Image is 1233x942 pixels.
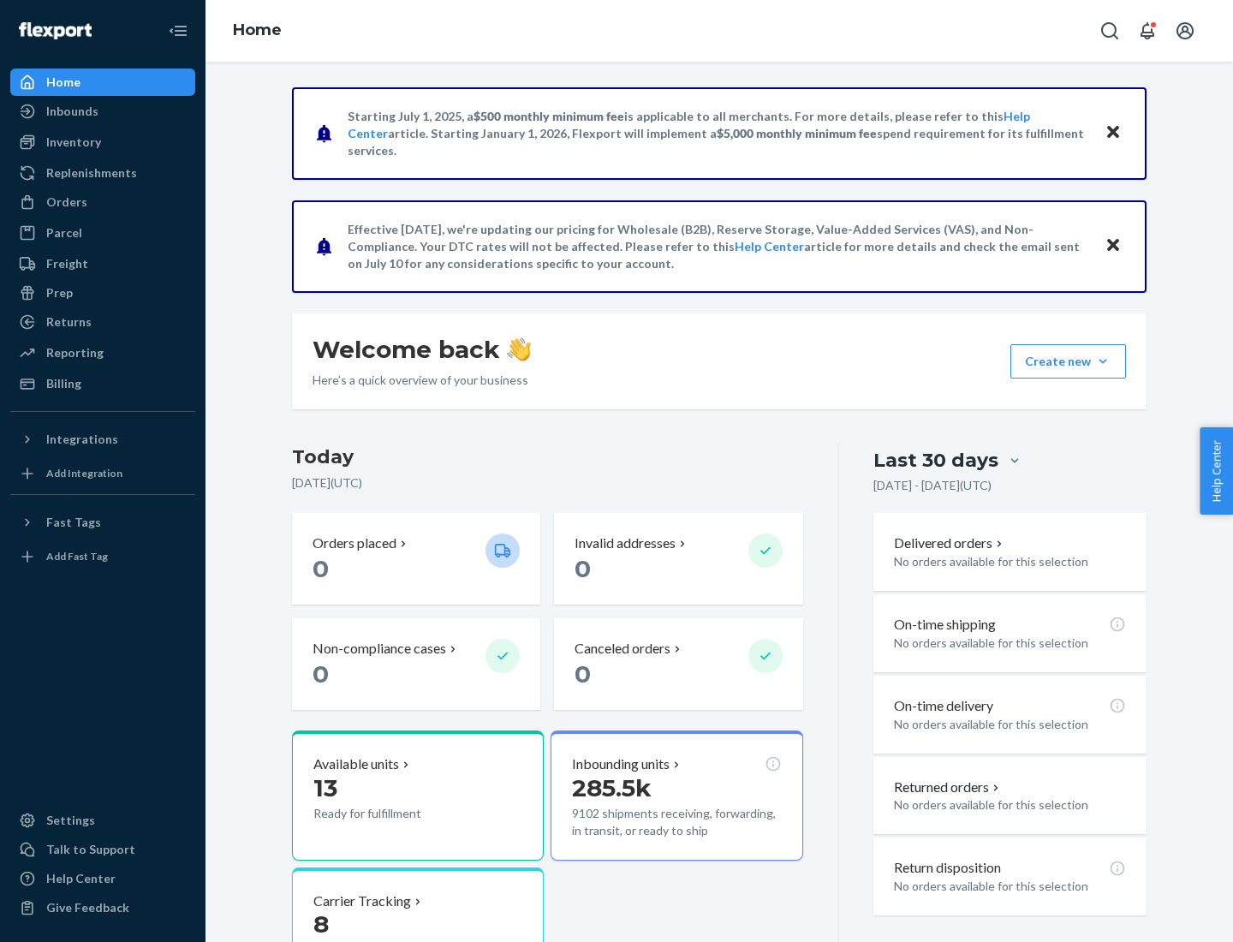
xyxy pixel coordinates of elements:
[894,534,1006,553] button: Delivered orders
[572,754,670,774] p: Inbounding units
[10,836,195,863] a: Talk to Support
[10,339,195,367] a: Reporting
[894,696,993,716] p: On-time delivery
[348,221,1088,272] p: Effective [DATE], we're updating our pricing for Wholesale (B2B), Reserve Storage, Value-Added Se...
[554,618,802,710] button: Canceled orders 0
[507,337,531,361] img: hand-wave emoji
[572,805,781,839] p: 9102 shipments receiving, forwarding, in transit, or ready to ship
[10,460,195,487] a: Add Integration
[313,909,329,939] span: 8
[46,134,101,151] div: Inventory
[46,841,135,858] div: Talk to Support
[1093,14,1127,48] button: Open Search Box
[46,466,122,480] div: Add Integration
[233,21,282,39] a: Home
[313,773,337,802] span: 13
[292,474,803,492] p: [DATE] ( UTC )
[313,754,399,774] p: Available units
[575,534,676,553] p: Invalid addresses
[10,279,195,307] a: Prep
[10,250,195,277] a: Freight
[1010,344,1126,379] button: Create new
[10,128,195,156] a: Inventory
[10,426,195,453] button: Integrations
[1130,14,1164,48] button: Open notifications
[46,514,101,531] div: Fast Tags
[894,878,1126,895] p: No orders available for this selection
[894,716,1126,733] p: No orders available for this selection
[735,239,804,253] a: Help Center
[46,74,80,91] div: Home
[572,773,652,802] span: 285.5k
[10,807,195,834] a: Settings
[46,870,116,887] div: Help Center
[219,6,295,56] ol: breadcrumbs
[10,159,195,187] a: Replenishments
[10,370,195,397] a: Billing
[46,194,87,211] div: Orders
[894,615,996,635] p: On-time shipping
[1102,121,1124,146] button: Close
[313,554,329,583] span: 0
[10,188,195,216] a: Orders
[10,543,195,570] a: Add Fast Tag
[575,639,670,659] p: Canceled orders
[46,812,95,829] div: Settings
[46,549,108,563] div: Add Fast Tag
[292,444,803,471] h3: Today
[313,805,472,822] p: Ready for fulfillment
[10,98,195,125] a: Inbounds
[10,69,195,96] a: Home
[19,22,92,39] img: Flexport logo
[46,344,104,361] div: Reporting
[46,284,73,301] div: Prep
[313,534,396,553] p: Orders placed
[10,308,195,336] a: Returns
[873,447,998,474] div: Last 30 days
[46,255,88,272] div: Freight
[292,618,540,710] button: Non-compliance cases 0
[894,635,1126,652] p: No orders available for this selection
[10,509,195,536] button: Fast Tags
[717,126,877,140] span: $5,000 monthly minimum fee
[1200,427,1233,515] button: Help Center
[894,858,1001,878] p: Return disposition
[894,553,1126,570] p: No orders available for this selection
[46,224,82,241] div: Parcel
[313,372,531,389] p: Here’s a quick overview of your business
[575,554,591,583] span: 0
[1168,14,1202,48] button: Open account menu
[46,375,81,392] div: Billing
[10,894,195,921] button: Give Feedback
[313,659,329,689] span: 0
[161,14,195,48] button: Close Navigation
[10,865,195,892] a: Help Center
[10,219,195,247] a: Parcel
[46,431,118,448] div: Integrations
[575,659,591,689] span: 0
[1102,234,1124,259] button: Close
[313,891,411,911] p: Carrier Tracking
[474,109,624,123] span: $500 monthly minimum fee
[313,334,531,365] h1: Welcome back
[894,778,1003,797] button: Returned orders
[46,164,137,182] div: Replenishments
[292,730,544,861] button: Available units13Ready for fulfillment
[46,103,98,120] div: Inbounds
[551,730,802,861] button: Inbounding units285.5k9102 shipments receiving, forwarding, in transit, or ready to ship
[554,513,802,605] button: Invalid addresses 0
[46,313,92,331] div: Returns
[46,899,129,916] div: Give Feedback
[894,796,1126,814] p: No orders available for this selection
[292,513,540,605] button: Orders placed 0
[313,639,446,659] p: Non-compliance cases
[873,477,992,494] p: [DATE] - [DATE] ( UTC )
[348,108,1088,159] p: Starting July 1, 2025, a is applicable to all merchants. For more details, please refer to this a...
